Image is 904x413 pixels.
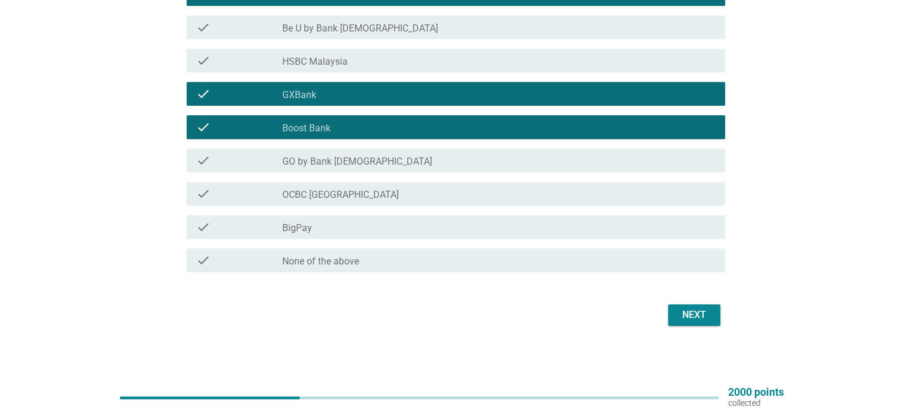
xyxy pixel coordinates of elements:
[668,304,720,326] button: Next
[196,153,210,168] i: check
[282,189,399,201] label: OCBC [GEOGRAPHIC_DATA]
[678,308,711,322] div: Next
[282,56,348,68] label: HSBC Malaysia
[728,398,784,408] p: collected
[282,256,359,267] label: None of the above
[282,156,432,168] label: GO by Bank [DEMOGRAPHIC_DATA]
[282,89,316,101] label: GXBank
[196,253,210,267] i: check
[196,20,210,34] i: check
[196,220,210,234] i: check
[282,122,330,134] label: Boost Bank
[196,87,210,101] i: check
[282,23,438,34] label: Be U by Bank [DEMOGRAPHIC_DATA]
[196,187,210,201] i: check
[196,120,210,134] i: check
[728,387,784,398] p: 2000 points
[196,53,210,68] i: check
[282,222,312,234] label: BigPay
